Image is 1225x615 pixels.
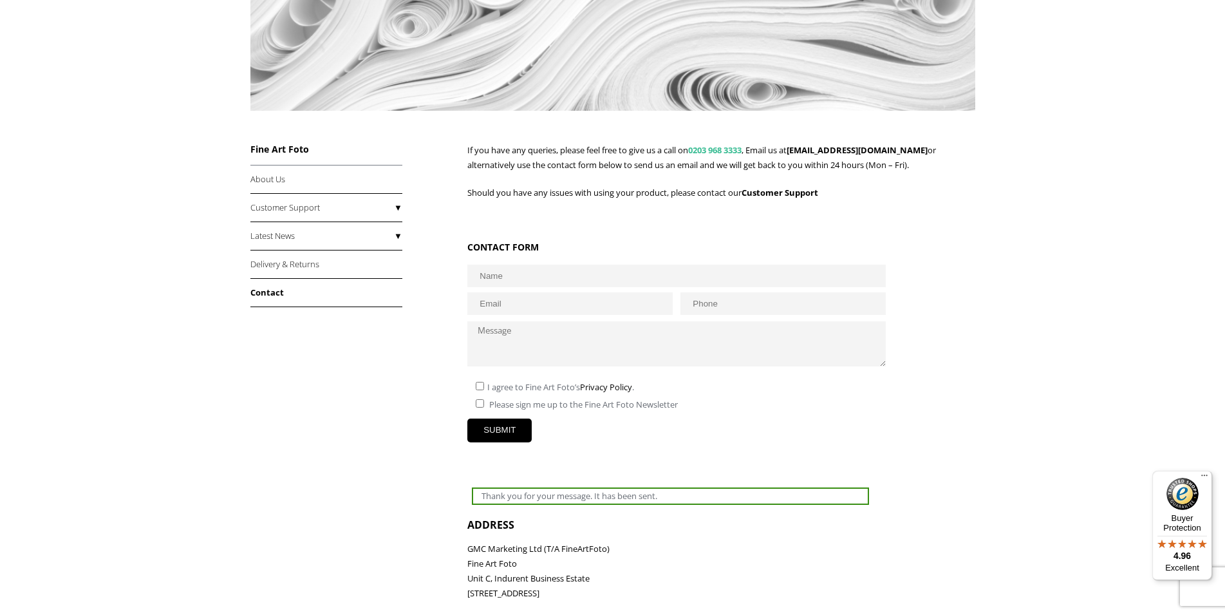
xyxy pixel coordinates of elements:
[250,251,402,279] a: Delivery & Returns
[1174,551,1191,561] span: 4.96
[467,375,874,393] div: I agree to Fine Art Foto’s .
[467,185,975,200] p: Should you have any issues with using your product, please contact our
[1152,471,1212,580] button: Trusted Shops TrustmarkBuyer Protection4.96Excellent
[467,518,975,532] h2: ADDRESS
[467,241,874,253] h3: CONTACT FORM
[688,144,742,156] a: 0203 968 3333
[680,292,885,315] input: Phone
[467,419,532,442] input: SUBMIT
[467,265,886,287] input: Name
[472,487,870,505] div: Thank you for your message. It has been sent.
[787,144,928,156] a: [EMAIL_ADDRESS][DOMAIN_NAME]
[250,166,402,194] a: About Us
[1152,563,1212,573] p: Excellent
[1197,471,1212,486] button: Menu
[467,292,672,315] input: Email
[742,187,818,198] strong: Customer Support
[467,542,975,601] p: GMC Marketing Ltd (T/A FineArtFoto) Fine Art Foto Unit C, Indurent Business Estate [STREET_ADDRESS]
[250,279,402,307] a: Contact
[487,399,678,410] span: Please sign me up to the Fine Art Foto Newsletter
[467,143,975,173] p: If you have any queries, please feel free to give us a call on , Email us at or alternatively use...
[250,222,402,251] a: Latest News
[580,381,632,393] a: Privacy Policy
[1152,513,1212,533] p: Buyer Protection
[1166,478,1199,510] img: Trusted Shops Trustmark
[250,194,402,222] a: Customer Support
[250,143,402,155] h3: Fine Art Foto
